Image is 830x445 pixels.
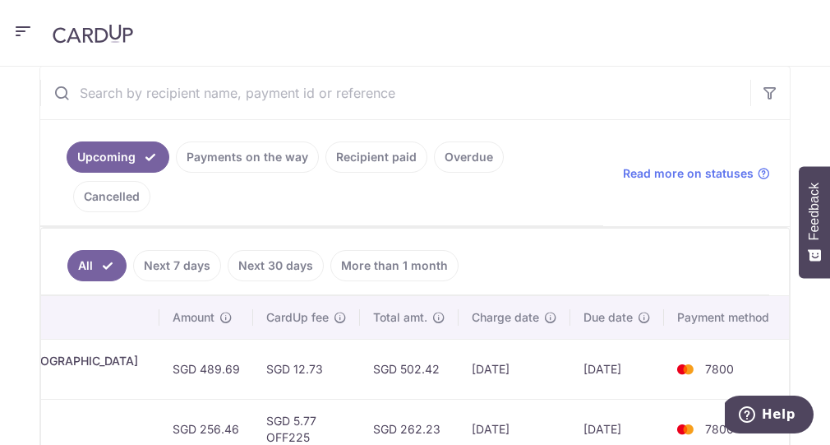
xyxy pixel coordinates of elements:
[705,422,734,436] span: 7800
[799,166,830,278] button: Feedback - Show survey
[253,339,360,399] td: SGD 12.73
[807,183,822,240] span: Feedback
[325,141,427,173] a: Recipient paid
[40,67,750,119] input: Search by recipient name, payment id or reference
[73,181,150,212] a: Cancelled
[472,309,539,326] span: Charge date
[266,309,329,326] span: CardUp fee
[664,296,789,339] th: Payment method
[176,141,319,173] a: Payments on the way
[133,250,221,281] a: Next 7 days
[373,309,427,326] span: Total amt.
[705,362,734,376] span: 7800
[623,165,770,182] a: Read more on statuses
[669,359,702,379] img: Bank Card
[53,24,133,44] img: CardUp
[583,309,633,326] span: Due date
[434,141,504,173] a: Overdue
[67,141,169,173] a: Upcoming
[623,165,754,182] span: Read more on statuses
[669,420,702,439] img: Bank Card
[67,250,127,281] a: All
[330,250,459,281] a: More than 1 month
[459,339,570,399] td: [DATE]
[570,339,664,399] td: [DATE]
[173,309,214,326] span: Amount
[228,250,324,281] a: Next 30 days
[360,339,459,399] td: SGD 502.42
[725,396,814,437] iframe: Opens a widget where you can find more information
[159,339,253,399] td: SGD 489.69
